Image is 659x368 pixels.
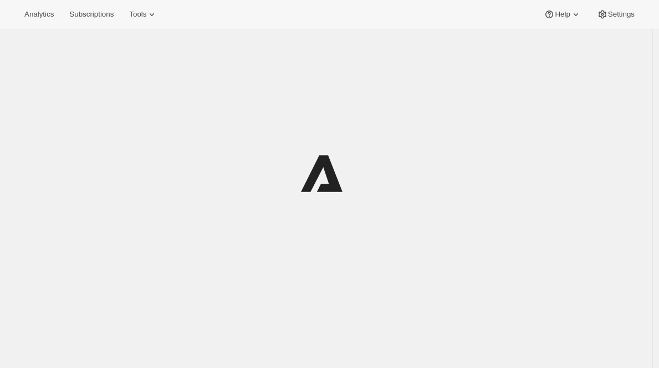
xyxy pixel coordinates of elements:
[69,10,114,19] span: Subscriptions
[63,7,120,22] button: Subscriptions
[122,7,164,22] button: Tools
[608,10,635,19] span: Settings
[537,7,588,22] button: Help
[24,10,54,19] span: Analytics
[555,10,570,19] span: Help
[129,10,146,19] span: Tools
[590,7,641,22] button: Settings
[18,7,60,22] button: Analytics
